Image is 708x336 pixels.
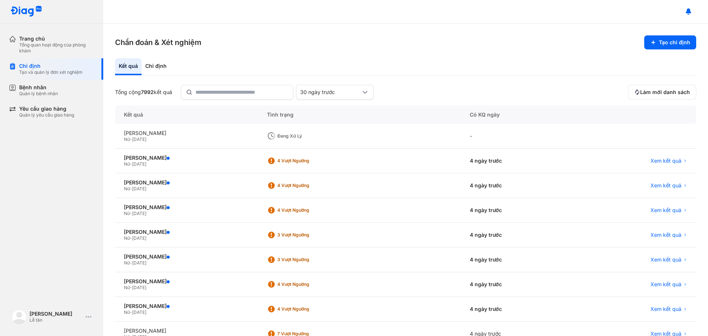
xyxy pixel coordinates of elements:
div: Chỉ định [19,63,83,69]
span: [DATE] [132,309,146,315]
div: 4 ngày trước [461,223,573,247]
div: 4 ngày trước [461,247,573,272]
span: Làm mới danh sách [640,89,690,96]
div: Tổng cộng kết quả [115,89,172,96]
span: - [130,235,132,241]
div: 4 Vượt ngưỡng [277,158,336,164]
span: Xem kết quả [650,232,681,238]
div: Trang chủ [19,35,94,42]
span: Xem kết quả [650,306,681,312]
div: [PERSON_NAME] [124,179,249,186]
span: [DATE] [132,161,146,167]
div: 4 Vượt ngưỡng [277,306,336,312]
span: Nữ [124,285,130,290]
button: Tạo chỉ định [644,35,696,49]
span: - [130,211,132,216]
span: - [130,260,132,266]
img: logo [10,6,42,17]
div: 4 ngày trước [461,297,573,322]
div: Tạo và quản lý đơn xét nghiệm [19,69,83,75]
div: [PERSON_NAME] [29,311,83,317]
span: Xem kết quả [650,256,681,263]
div: Kết quả [115,58,142,75]
div: 4 Vượt ngưỡng [277,183,336,188]
div: 4 ngày trước [461,173,573,198]
div: Quản lý yêu cầu giao hàng [19,112,74,118]
div: Yêu cầu giao hàng [19,105,74,112]
div: [PERSON_NAME] [124,278,249,285]
div: [PERSON_NAME] [124,130,249,136]
div: Tổng quan hoạt động của phòng khám [19,42,94,54]
div: 30 ngày trước [300,89,361,96]
span: [DATE] [132,235,146,241]
span: - [130,309,132,315]
div: 4 ngày trước [461,198,573,223]
span: Nữ [124,260,130,266]
span: - [130,285,132,290]
div: 3 Vượt ngưỡng [277,257,336,263]
div: [PERSON_NAME] [124,204,249,211]
div: 4 ngày trước [461,149,573,173]
div: Đang xử lý [277,133,336,139]
span: [DATE] [132,136,146,142]
div: 3 Vượt ngưỡng [277,232,336,238]
span: [DATE] [132,285,146,290]
div: Bệnh nhân [19,84,58,91]
span: Xem kết quả [650,157,681,164]
span: - [130,161,132,167]
div: Có KQ ngày [461,105,573,124]
div: 4 ngày trước [461,272,573,297]
div: Quản lý bệnh nhân [19,91,58,97]
div: [PERSON_NAME] [124,328,249,334]
span: [DATE] [132,260,146,266]
div: Chỉ định [142,58,170,75]
img: logo [12,309,27,324]
span: Nữ [124,309,130,315]
span: Nữ [124,161,130,167]
div: [PERSON_NAME] [124,229,249,235]
div: [PERSON_NAME] [124,303,249,309]
span: 7992 [141,89,154,95]
div: 4 Vượt ngưỡng [277,207,336,213]
div: - [461,124,573,149]
span: [DATE] [132,186,146,191]
span: Nữ [124,211,130,216]
div: [PERSON_NAME] [124,155,249,161]
h3: Chẩn đoán & Xét nghiệm [115,37,201,48]
button: Làm mới danh sách [628,85,696,100]
span: Xem kết quả [650,182,681,189]
span: - [130,186,132,191]
span: Nữ [124,186,130,191]
span: Xem kết quả [650,281,681,288]
span: Xem kết quả [650,207,681,214]
div: Kết quả [115,105,258,124]
div: Tình trạng [258,105,461,124]
div: Lễ tân [29,317,83,323]
div: 4 Vượt ngưỡng [277,281,336,287]
span: Nữ [124,136,130,142]
span: Nữ [124,235,130,241]
span: - [130,136,132,142]
div: [PERSON_NAME] [124,253,249,260]
span: [DATE] [132,211,146,216]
